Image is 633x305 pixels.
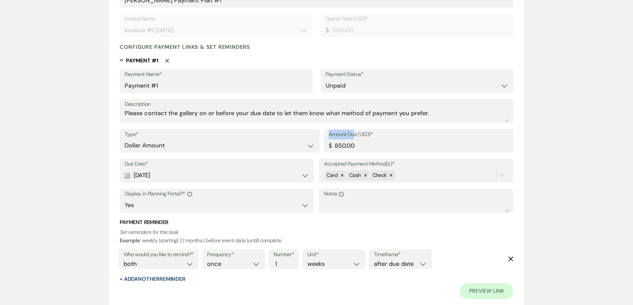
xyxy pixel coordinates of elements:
button: + AddAnotherReminder [120,276,185,282]
label: Who would you like to remind?* [124,250,194,260]
span: Cash [349,172,361,179]
label: Payment Status* [326,70,509,79]
span: Card [327,172,338,179]
div: [DATE] [125,169,309,182]
i: until [248,237,258,244]
label: Timeframe* [374,250,427,260]
label: Type* [125,130,315,139]
label: Frequency* [207,250,260,260]
label: Unit* [307,250,361,260]
label: Invoice Name [125,14,308,24]
p: : weekly | | 2 | months | before event date | | complete [120,228,514,245]
h4: Configure payment links & set reminders [120,43,250,50]
button: Payment #1 [120,57,158,64]
label: Notes [324,189,509,199]
h3: Payment Reminder [120,219,514,226]
label: Payment Name* [125,70,308,79]
label: Description [125,100,509,109]
textarea: Please contact the gallery on or before your due date to let them know what method of payment you... [125,109,509,122]
i: starting [160,237,177,244]
b: Example [120,237,140,244]
a: Preview Link [460,283,513,299]
span: Check [372,172,387,179]
label: Display in Planning Portal?* [125,189,309,199]
label: Accepted Payment Method(s)* [324,159,509,169]
label: Due Date* [125,159,309,169]
div: $ [326,26,329,35]
h5: Payment # 1 [126,57,158,64]
label: Amount Due (USD)* [329,130,509,139]
label: Number* [273,250,294,260]
div: $ [329,141,332,150]
i: Set reminders for this task. [120,229,179,236]
label: Grand Total (USD)* [326,14,509,24]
